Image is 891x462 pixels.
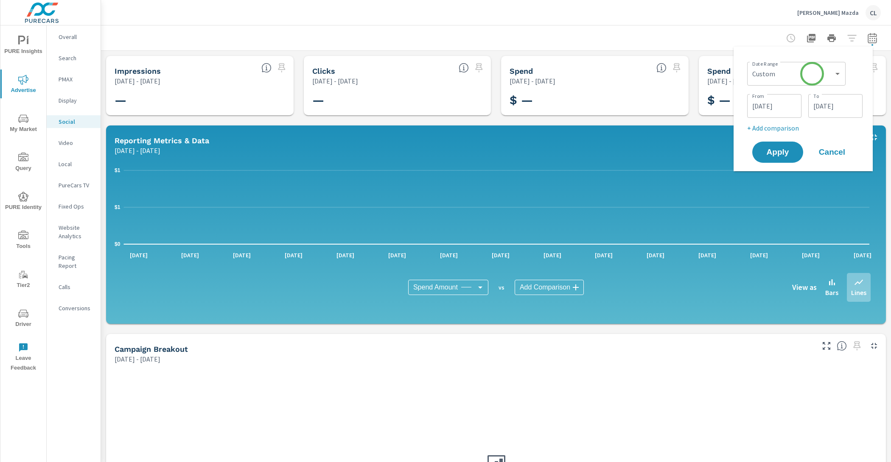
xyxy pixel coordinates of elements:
[815,148,849,156] span: Cancel
[115,204,120,210] text: $1
[408,280,488,295] div: Spend Amount
[47,251,101,272] div: Pacing Report
[3,75,44,95] span: Advertise
[47,221,101,242] div: Website Analytics
[115,93,285,108] h3: —
[413,283,458,292] span: Spend Amount
[115,345,188,353] h5: Campaign Breakout
[589,251,619,259] p: [DATE]
[59,304,94,312] p: Conversions
[472,61,486,75] span: Select a preset date range to save this widget
[488,284,515,291] p: vs
[312,93,483,108] h3: —
[707,93,878,108] h3: $ —
[175,251,205,259] p: [DATE]
[520,283,570,292] span: Add Comparison
[47,73,101,86] div: PMAX
[47,115,101,128] div: Social
[115,67,161,75] h5: Impressions
[670,61,684,75] span: Select a preset date range to save this widget
[59,223,94,240] p: Website Analytics
[867,339,881,353] button: Minimize Widget
[47,94,101,107] div: Display
[59,283,94,291] p: Calls
[59,33,94,41] p: Overall
[115,167,120,173] text: $1
[47,31,101,43] div: Overall
[59,202,94,211] p: Fixed Ops
[261,63,272,73] span: The number of times an ad was shown on your behalf.
[510,76,555,86] p: [DATE] - [DATE]
[115,145,160,156] p: [DATE] - [DATE]
[656,63,667,73] span: The amount of money spent on advertising during the period.
[227,251,257,259] p: [DATE]
[312,76,358,86] p: [DATE] - [DATE]
[3,114,44,134] span: My Market
[510,93,680,108] h3: $ —
[3,342,44,373] span: Leave Feedback
[792,283,817,292] h6: View as
[867,131,881,144] button: Minimize Widget
[3,36,44,56] span: PURE Insights
[864,30,881,47] button: Select Date Range
[848,251,877,259] p: [DATE]
[538,251,567,259] p: [DATE]
[515,280,584,295] div: Add Comparison
[459,63,469,73] span: The number of times an ad was clicked by a consumer.
[47,179,101,192] div: PureCars TV
[59,96,94,105] p: Display
[59,181,94,189] p: PureCars TV
[382,251,412,259] p: [DATE]
[115,241,120,247] text: $0
[797,9,859,17] p: [PERSON_NAME] Mazda
[0,25,46,376] div: nav menu
[707,67,784,75] h5: Spend Per Unit Sold
[851,287,866,298] p: Lines
[47,302,101,314] div: Conversions
[825,287,838,298] p: Bars
[59,253,94,270] p: Pacing Report
[807,142,857,163] button: Cancel
[692,251,722,259] p: [DATE]
[641,251,670,259] p: [DATE]
[115,136,209,145] h5: Reporting Metrics & Data
[434,251,464,259] p: [DATE]
[510,67,533,75] h5: Spend
[47,281,101,293] div: Calls
[279,251,308,259] p: [DATE]
[47,136,101,149] div: Video
[59,117,94,126] p: Social
[707,76,753,86] p: [DATE] - [DATE]
[866,5,881,20] div: CL
[486,251,516,259] p: [DATE]
[3,192,44,212] span: PURE Identity
[820,339,833,353] button: Make Fullscreen
[850,339,864,353] span: Select a preset date range to save this widget
[837,341,847,351] span: This is a summary of Social performance results by campaign. Each column can be sorted.
[275,61,289,75] span: Select a preset date range to save this widget
[59,75,94,83] p: PMAX
[3,231,44,251] span: Tools
[744,251,774,259] p: [DATE]
[115,354,160,364] p: [DATE] - [DATE]
[752,142,803,163] button: Apply
[47,158,101,170] div: Local
[47,52,101,64] div: Search
[867,61,881,75] span: Select a preset date range to save this widget
[803,30,820,47] button: "Export Report to PDF"
[747,123,863,133] p: + Add comparison
[312,67,335,75] h5: Clicks
[115,76,160,86] p: [DATE] - [DATE]
[124,251,154,259] p: [DATE]
[3,153,44,173] span: Query
[59,139,94,147] p: Video
[331,251,360,259] p: [DATE]
[761,148,795,156] span: Apply
[59,54,94,62] p: Search
[823,30,840,47] button: Print Report
[3,270,44,290] span: Tier2
[3,309,44,329] span: Driver
[796,251,826,259] p: [DATE]
[59,160,94,168] p: Local
[47,200,101,213] div: Fixed Ops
